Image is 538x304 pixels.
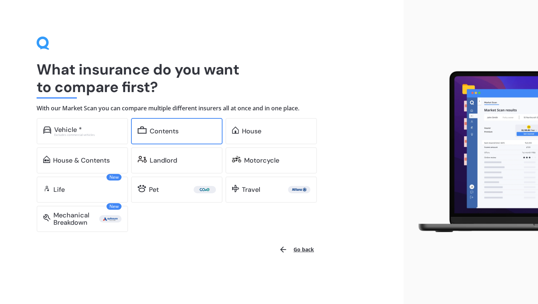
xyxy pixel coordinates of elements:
button: Go back [274,241,318,258]
div: Pet [149,186,159,193]
div: House [242,128,261,135]
a: Pet [131,176,223,203]
img: travel.bdda8d6aa9c3f12c5fe2.svg [232,185,239,192]
img: Autosure.webp [101,215,120,223]
div: Life [53,186,65,193]
img: Cove.webp [195,186,214,193]
div: Landlord [150,157,177,164]
img: mbi.6615ef239df2212c2848.svg [43,214,51,221]
img: motorbike.c49f395e5a6966510904.svg [232,156,241,163]
span: New [107,174,122,180]
img: landlord.470ea2398dcb263567d0.svg [138,156,147,163]
div: Motorcycle [244,157,279,164]
img: life.f720d6a2d7cdcd3ad642.svg [43,185,51,192]
h1: What insurance do you want to compare first? [37,61,367,96]
img: Allianz.webp [289,186,309,193]
div: Contents [150,128,179,135]
img: home-and-contents.b802091223b8502ef2dd.svg [43,156,50,163]
img: content.01f40a52572271636b6f.svg [138,126,147,134]
div: Excludes commercial vehicles [54,133,122,136]
div: Vehicle * [54,126,82,133]
span: New [107,203,122,210]
img: pet.71f96884985775575a0d.svg [138,185,146,192]
h4: With our Market Scan you can compare multiple different insurers all at once and in one place. [37,104,367,112]
img: home.91c183c226a05b4dc763.svg [232,126,239,134]
div: House & Contents [53,157,110,164]
div: Travel [242,186,260,193]
img: car.f15378c7a67c060ca3f3.svg [43,126,51,134]
div: Mechanical Breakdown [53,212,99,226]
